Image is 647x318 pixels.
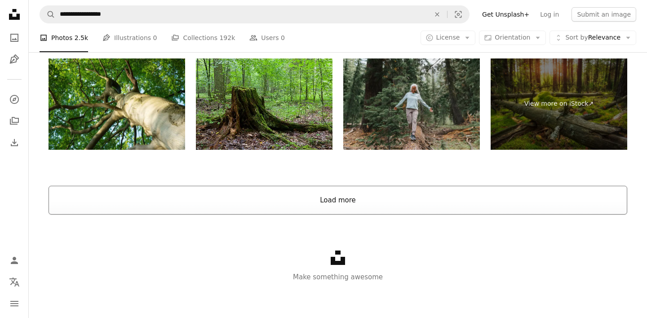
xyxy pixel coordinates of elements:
a: Illustrations 0 [102,23,157,52]
a: View more on iStock↗ [491,58,627,150]
button: Sort byRelevance [550,31,636,45]
button: License [421,31,476,45]
button: Language [5,273,23,291]
a: Explore [5,90,23,108]
a: Collections [5,112,23,130]
span: 0 [281,33,285,43]
a: Log in [535,7,564,22]
p: Make something awesome [29,272,647,282]
button: Clear [427,6,447,23]
button: Load more [49,186,627,215]
a: Photos [5,29,23,47]
span: Orientation [495,34,530,41]
button: Menu [5,295,23,313]
img: Huge beech tree crown in summer with green leaves and strong trunk, Mecklenburg-Vorpommern [49,58,185,150]
span: 0 [153,33,157,43]
button: Submit an image [572,7,636,22]
form: Find visuals sitewide [40,5,470,23]
img: Active senior woman balances on fallen tree [343,58,480,150]
span: Relevance [565,33,620,42]
button: Search Unsplash [40,6,55,23]
span: License [436,34,460,41]
span: 192k [219,33,235,43]
a: Collections 192k [171,23,235,52]
a: Users 0 [249,23,285,52]
a: Get Unsplash+ [477,7,535,22]
a: Download History [5,134,23,152]
button: Visual search [448,6,469,23]
a: Home — Unsplash [5,5,23,25]
button: Orientation [479,31,546,45]
a: Illustrations [5,50,23,68]
span: Sort by [565,34,588,41]
a: Log in / Sign up [5,251,23,269]
img: Partly declined stump in front of deciduous trees [196,58,332,150]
